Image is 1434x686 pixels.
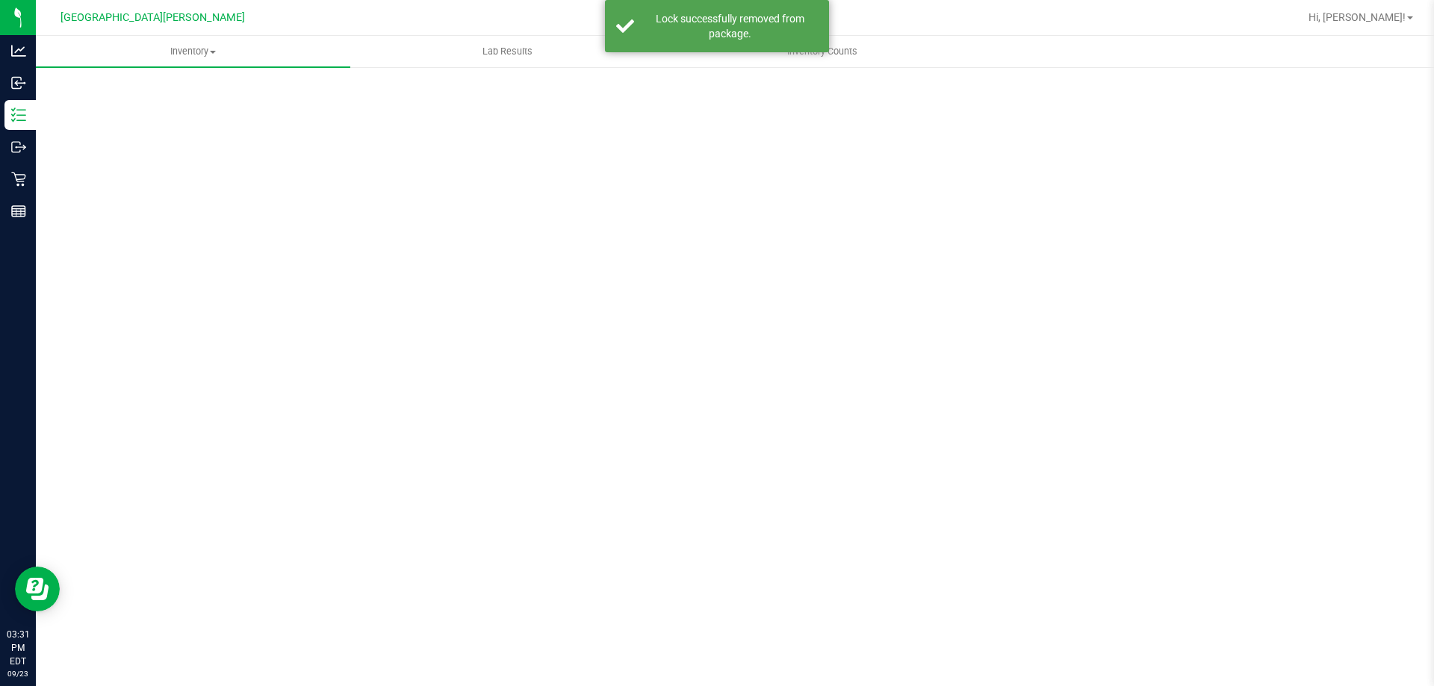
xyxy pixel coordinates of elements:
[642,11,818,41] div: Lock successfully removed from package.
[11,204,26,219] inline-svg: Reports
[11,172,26,187] inline-svg: Retail
[7,668,29,679] p: 09/23
[11,43,26,58] inline-svg: Analytics
[11,140,26,155] inline-svg: Outbound
[462,45,553,58] span: Lab Results
[36,45,350,58] span: Inventory
[1309,11,1406,23] span: Hi, [PERSON_NAME]!
[11,107,26,122] inline-svg: Inventory
[15,567,60,611] iframe: Resource center
[60,11,245,24] span: [GEOGRAPHIC_DATA][PERSON_NAME]
[350,36,665,67] a: Lab Results
[11,75,26,90] inline-svg: Inbound
[7,628,29,668] p: 03:31 PM EDT
[36,36,350,67] a: Inventory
